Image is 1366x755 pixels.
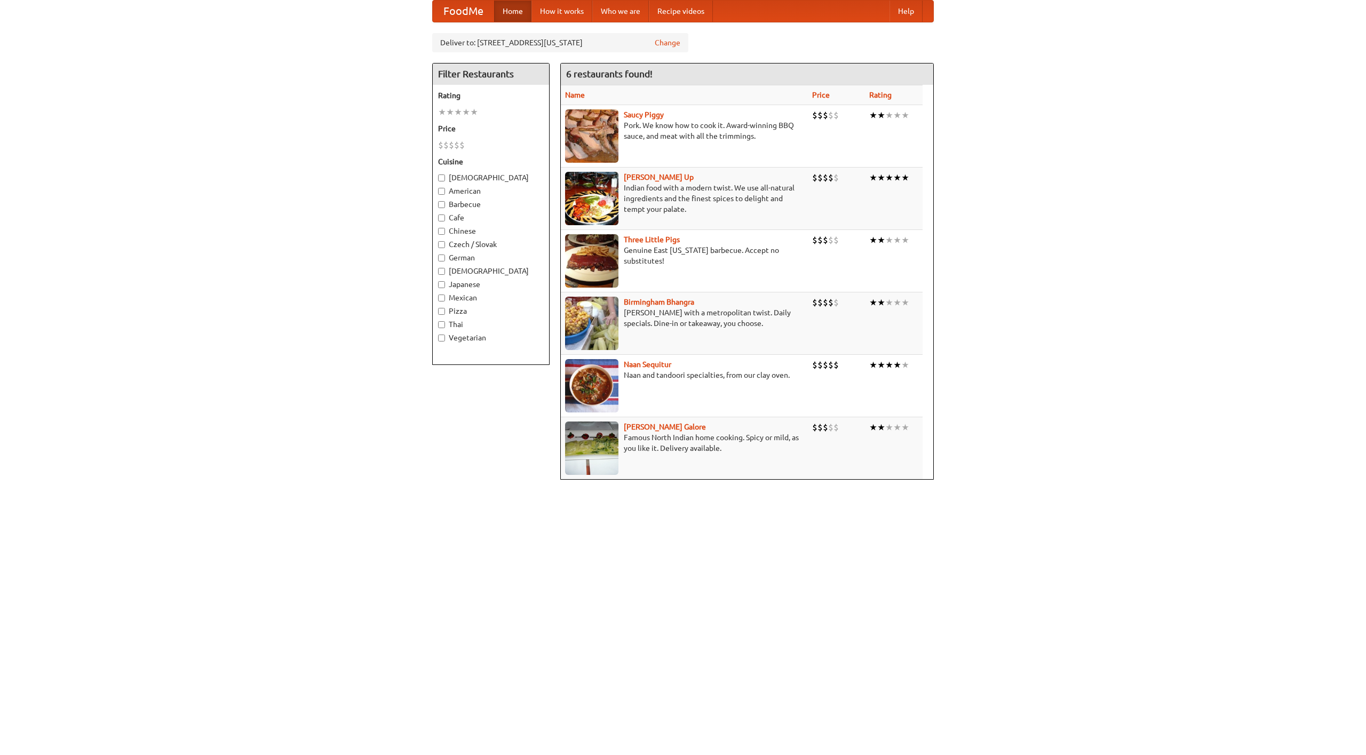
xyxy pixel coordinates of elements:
[438,319,544,330] label: Thai
[823,359,828,371] li: $
[438,266,544,276] label: [DEMOGRAPHIC_DATA]
[901,297,909,308] li: ★
[893,297,901,308] li: ★
[901,359,909,371] li: ★
[438,201,445,208] input: Barbecue
[893,234,901,246] li: ★
[438,226,544,236] label: Chinese
[869,172,877,184] li: ★
[565,172,618,225] img: curryup.jpg
[812,172,817,184] li: $
[823,297,828,308] li: $
[565,422,618,475] img: currygalore.jpg
[877,422,885,433] li: ★
[459,139,465,151] li: $
[833,422,839,433] li: $
[885,297,893,308] li: ★
[565,297,618,350] img: bhangra.jpg
[438,139,443,151] li: $
[885,422,893,433] li: ★
[901,422,909,433] li: ★
[438,156,544,167] h5: Cuisine
[828,297,833,308] li: $
[565,91,585,99] a: Name
[565,182,804,214] p: Indian food with a modern twist. We use all-natural ingredients and the finest spices to delight ...
[833,297,839,308] li: $
[817,109,823,121] li: $
[624,423,706,431] a: [PERSON_NAME] Galore
[828,109,833,121] li: $
[624,235,680,244] a: Three Little Pigs
[877,234,885,246] li: ★
[438,188,445,195] input: American
[885,234,893,246] li: ★
[438,281,445,288] input: Japanese
[438,186,544,196] label: American
[869,359,877,371] li: ★
[893,109,901,121] li: ★
[438,174,445,181] input: [DEMOGRAPHIC_DATA]
[438,90,544,101] h5: Rating
[901,172,909,184] li: ★
[449,139,454,151] li: $
[565,120,804,141] p: Pork. We know how to cook it. Award-winning BBQ sauce, and meat with all the trimmings.
[531,1,592,22] a: How it works
[812,422,817,433] li: $
[869,91,892,99] a: Rating
[438,295,445,301] input: Mexican
[438,332,544,343] label: Vegetarian
[438,268,445,275] input: [DEMOGRAPHIC_DATA]
[438,172,544,183] label: [DEMOGRAPHIC_DATA]
[823,109,828,121] li: $
[565,432,804,454] p: Famous North Indian home cooking. Spicy or mild, as you like it. Delivery available.
[624,110,664,119] a: Saucy Piggy
[812,109,817,121] li: $
[624,360,671,369] a: Naan Sequitur
[443,139,449,151] li: $
[438,335,445,341] input: Vegetarian
[438,252,544,263] label: German
[817,297,823,308] li: $
[433,63,549,85] h4: Filter Restaurants
[438,321,445,328] input: Thai
[438,308,445,315] input: Pizza
[438,306,544,316] label: Pizza
[438,199,544,210] label: Barbecue
[877,297,885,308] li: ★
[624,298,694,306] a: Birmingham Bhangra
[823,172,828,184] li: $
[885,172,893,184] li: ★
[812,91,830,99] a: Price
[438,255,445,261] input: German
[817,234,823,246] li: $
[877,172,885,184] li: ★
[823,234,828,246] li: $
[470,106,478,118] li: ★
[817,172,823,184] li: $
[893,172,901,184] li: ★
[438,292,544,303] label: Mexican
[624,173,694,181] a: [PERSON_NAME] Up
[901,109,909,121] li: ★
[462,106,470,118] li: ★
[812,234,817,246] li: $
[901,234,909,246] li: ★
[454,139,459,151] li: $
[828,359,833,371] li: $
[565,234,618,288] img: littlepigs.jpg
[565,245,804,266] p: Genuine East [US_STATE] barbecue. Accept no substitutes!
[828,422,833,433] li: $
[885,109,893,121] li: ★
[438,228,445,235] input: Chinese
[869,297,877,308] li: ★
[833,109,839,121] li: $
[438,123,544,134] h5: Price
[433,1,494,22] a: FoodMe
[438,214,445,221] input: Cafe
[833,172,839,184] li: $
[649,1,713,22] a: Recipe videos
